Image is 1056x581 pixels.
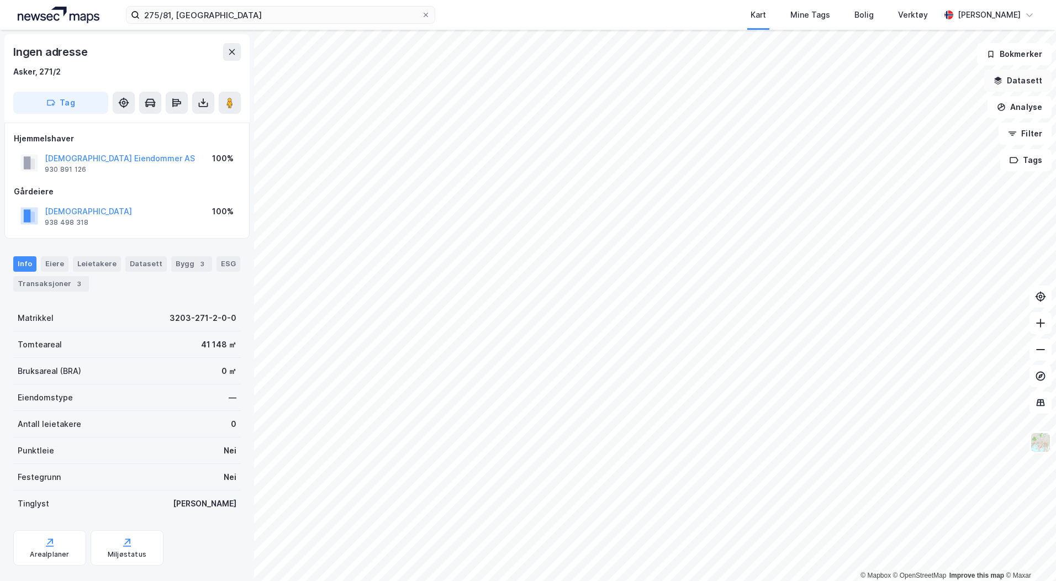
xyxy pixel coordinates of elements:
[170,311,236,325] div: 3203-271-2-0-0
[45,165,86,174] div: 930 891 126
[108,550,146,559] div: Miljøstatus
[1030,432,1051,453] img: Z
[173,497,236,510] div: [PERSON_NAME]
[984,70,1052,92] button: Datasett
[224,444,236,457] div: Nei
[958,8,1021,22] div: [PERSON_NAME]
[231,418,236,431] div: 0
[1000,149,1052,171] button: Tags
[893,572,947,579] a: OpenStreetMap
[217,256,240,272] div: ESG
[140,7,421,23] input: Søk på adresse, matrikkel, gårdeiere, leietakere eller personer
[171,256,212,272] div: Bygg
[999,123,1052,145] button: Filter
[988,96,1052,118] button: Analyse
[221,365,236,378] div: 0 ㎡
[751,8,766,22] div: Kart
[18,471,61,484] div: Festegrunn
[13,92,108,114] button: Tag
[14,132,240,145] div: Hjemmelshaver
[18,311,54,325] div: Matrikkel
[197,258,208,270] div: 3
[790,8,830,22] div: Mine Tags
[977,43,1052,65] button: Bokmerker
[73,278,85,289] div: 3
[73,256,121,272] div: Leietakere
[212,152,234,165] div: 100%
[18,418,81,431] div: Antall leietakere
[125,256,167,272] div: Datasett
[18,365,81,378] div: Bruksareal (BRA)
[860,572,891,579] a: Mapbox
[18,444,54,457] div: Punktleie
[1001,528,1056,581] div: Kontrollprogram for chat
[13,65,61,78] div: Asker, 271/2
[224,471,236,484] div: Nei
[212,205,234,218] div: 100%
[18,338,62,351] div: Tomteareal
[18,7,99,23] img: logo.a4113a55bc3d86da70a041830d287a7e.svg
[13,276,89,292] div: Transaksjoner
[201,338,236,351] div: 41 148 ㎡
[45,218,88,227] div: 938 498 318
[41,256,68,272] div: Eiere
[18,391,73,404] div: Eiendomstype
[949,572,1004,579] a: Improve this map
[1001,528,1056,581] iframe: Chat Widget
[854,8,874,22] div: Bolig
[18,497,49,510] div: Tinglyst
[13,43,89,61] div: Ingen adresse
[229,391,236,404] div: —
[898,8,928,22] div: Verktøy
[13,256,36,272] div: Info
[14,185,240,198] div: Gårdeiere
[30,550,69,559] div: Arealplaner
